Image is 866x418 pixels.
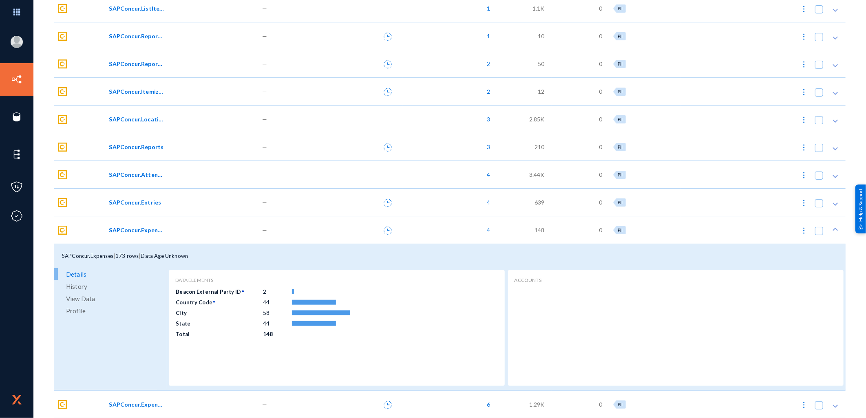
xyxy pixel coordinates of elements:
[58,198,67,207] img: sapconcur.svg
[800,199,808,207] img: icon-more.svg
[529,400,545,409] span: 1.29K
[54,305,167,317] a: Profile
[109,4,164,13] span: SAPConcur.ListItems
[263,318,292,329] td: 44
[58,226,67,235] img: sapconcur.svg
[175,277,498,284] div: Data Elements
[618,117,623,122] span: PII
[58,400,67,409] img: sapconcur.svg
[139,253,141,259] span: |
[54,293,167,305] a: View Data
[263,329,292,339] td: 148
[599,32,602,40] span: 0
[800,5,808,13] img: icon-more.svg
[262,170,267,179] span: —
[109,170,164,179] span: SAPConcur.Attendees
[618,144,623,150] span: PII
[483,198,490,207] span: 4
[618,402,623,407] span: PII
[109,400,164,409] span: SAPConcur.ExpenseDetails
[11,73,23,86] img: icon-inventory.svg
[175,329,263,339] td: Total
[515,277,837,284] div: accounts
[535,226,544,234] span: 148
[58,143,67,152] img: sapconcur.svg
[113,253,115,259] span: |
[62,253,113,259] span: SAPConcur.Expenses
[529,170,545,179] span: 3.44K
[599,4,602,13] span: 0
[11,181,23,193] img: icon-policies.svg
[599,226,602,234] span: 0
[532,4,545,13] span: 1.1K
[109,59,164,68] span: SAPConcur.ReportDetails
[599,59,602,68] span: 0
[800,171,808,179] img: icon-more.svg
[538,87,545,96] span: 12
[262,226,267,234] span: —
[618,89,623,94] span: PII
[58,115,67,124] img: sapconcur.svg
[800,401,808,409] img: icon-more.svg
[800,33,808,41] img: icon-more.svg
[58,170,67,179] img: sapconcur.svg
[263,286,292,297] td: 2
[58,4,67,13] img: sapconcur.svg
[66,280,87,293] span: History
[599,170,602,179] span: 0
[483,115,490,123] span: 3
[262,59,267,68] span: —
[483,226,490,234] span: 4
[115,253,139,259] span: 173 rows
[618,200,623,205] span: PII
[538,59,545,68] span: 50
[175,297,263,307] td: Country Code
[483,143,490,151] span: 3
[263,308,292,318] td: 58
[4,3,29,21] img: app launcher
[538,32,545,40] span: 10
[483,32,490,40] span: 1
[483,170,490,179] span: 4
[800,143,808,152] img: icon-more.svg
[109,87,164,96] span: SAPConcur.Itemizations
[858,224,864,229] img: help_support.svg
[109,198,161,207] span: SAPConcur.Entries
[262,32,267,40] span: —
[599,87,602,96] span: 0
[618,61,623,66] span: PII
[800,227,808,235] img: icon-more.svg
[175,308,263,317] td: City
[262,198,267,207] span: —
[800,116,808,124] img: icon-more.svg
[175,286,263,296] td: Beacon External Party ID
[58,59,67,68] img: sapconcur.svg
[262,143,267,151] span: —
[618,33,623,39] span: PII
[855,185,866,233] div: Help & Support
[483,4,490,13] span: 1
[262,87,267,96] span: —
[599,115,602,123] span: 0
[599,400,602,409] span: 0
[618,172,623,177] span: PII
[483,87,490,96] span: 2
[141,253,188,259] span: Data Age Unknown
[262,4,267,13] span: —
[800,88,808,96] img: icon-more.svg
[483,400,490,409] span: 6
[66,293,95,305] span: View Data
[109,226,164,234] span: SAPConcur.Expenses
[529,115,545,123] span: 2.85K
[58,32,67,41] img: sapconcur.svg
[11,36,23,48] img: blank-profile-picture.png
[618,227,623,233] span: PII
[109,32,164,40] span: SAPConcur.ReportComments
[66,305,86,317] span: Profile
[11,111,23,123] img: icon-sources.svg
[11,210,23,222] img: icon-compliance.svg
[483,59,490,68] span: 2
[11,148,23,161] img: icon-elements.svg
[58,87,67,96] img: sapconcur.svg
[535,143,544,151] span: 210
